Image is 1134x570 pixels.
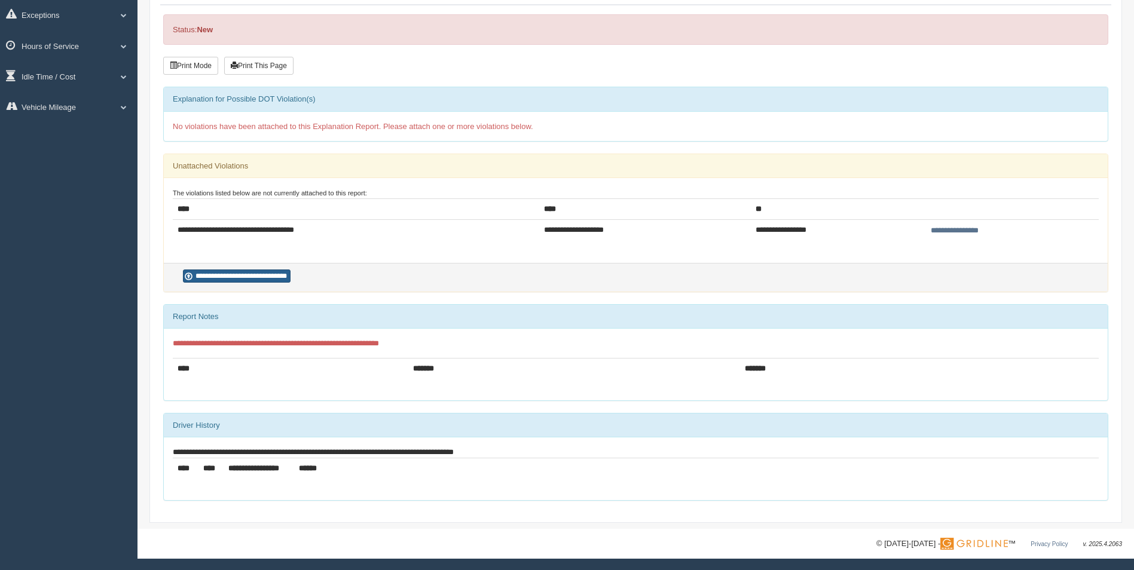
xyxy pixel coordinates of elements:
strong: New [197,25,213,34]
div: Explanation for Possible DOT Violation(s) [164,87,1108,111]
div: Unattached Violations [164,154,1108,178]
button: Print This Page [224,57,294,75]
span: No violations have been attached to this Explanation Report. Please attach one or more violations... [173,122,533,131]
div: © [DATE]-[DATE] - ™ [876,538,1122,550]
div: Status: [163,14,1108,45]
span: v. 2025.4.2063 [1083,541,1122,547]
div: Report Notes [164,305,1108,329]
button: Print Mode [163,57,218,75]
a: Privacy Policy [1031,541,1068,547]
small: The violations listed below are not currently attached to this report: [173,189,367,197]
div: Driver History [164,413,1108,437]
img: Gridline [940,538,1008,550]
